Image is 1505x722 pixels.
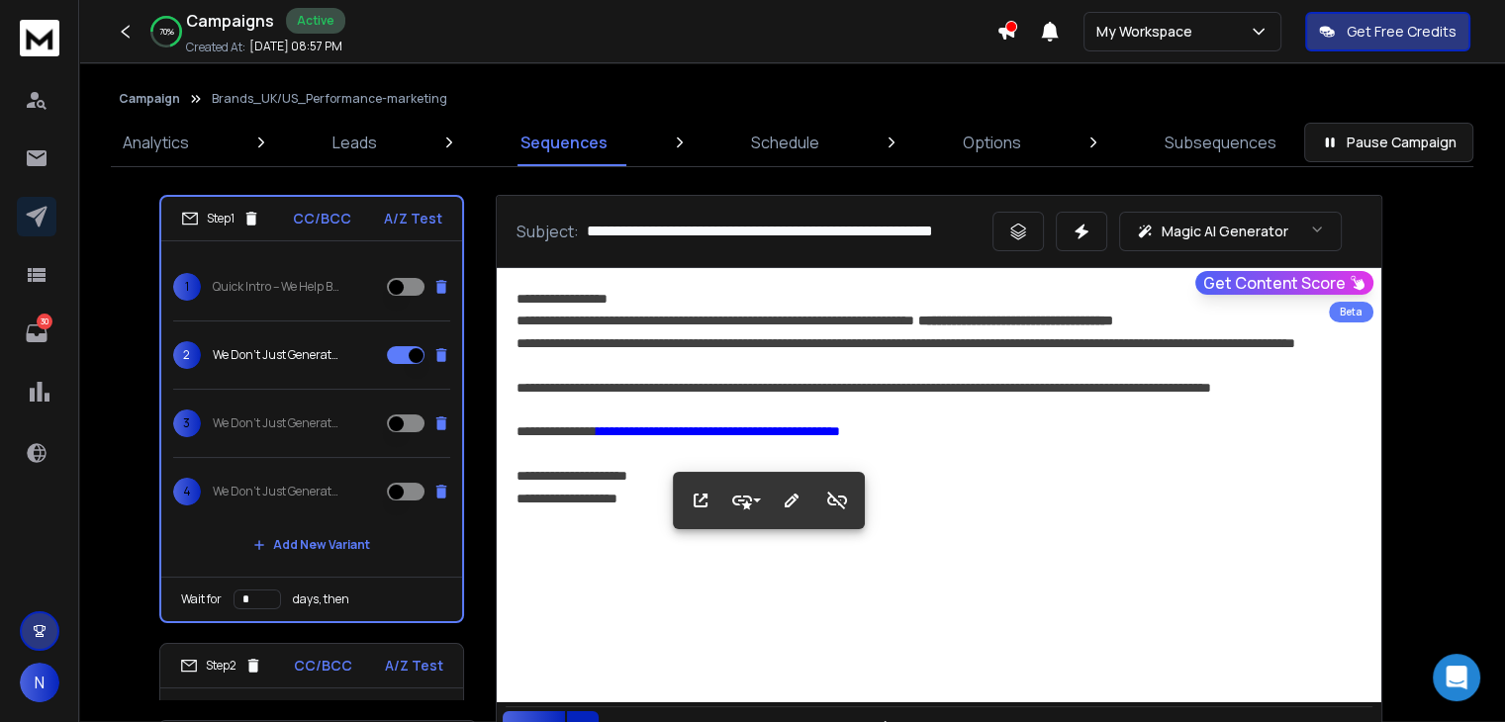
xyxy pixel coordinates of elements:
p: Leads [332,131,377,154]
p: days, then [293,591,349,607]
p: Get Free Credits [1347,22,1457,42]
li: Step1CC/BCCA/Z Test1Quick Intro – We Help Brands Grow through Ads2We Don’t Just Generate Leads — ... [159,195,464,623]
p: Options [963,131,1021,154]
button: Unlink [818,481,856,520]
p: CC/BCC [293,209,351,228]
button: N [20,663,59,702]
p: 30 [37,314,52,329]
button: Edit Link [773,481,810,520]
a: Leads [321,119,389,166]
div: Step 2 [180,657,262,675]
p: Schedule [751,131,819,154]
p: Sequences [520,131,608,154]
div: Step 1 [181,210,260,227]
p: A/Z Test [384,209,442,228]
p: [DATE] 08:57 PM [249,39,342,54]
button: Add New Variant [237,525,386,565]
a: Options [951,119,1033,166]
span: 4 [173,478,201,505]
button: Campaign [119,91,180,107]
span: 1 [173,273,201,301]
p: Quick Intro – We Help Brands Grow through Ads [213,279,339,295]
div: Active [286,8,345,34]
button: Get Content Score [1195,271,1373,295]
a: Analytics [111,119,201,166]
p: Created At: [186,40,245,55]
p: Analytics [123,131,189,154]
div: Beta [1329,302,1373,322]
p: Magic AI Generator [1162,222,1288,241]
span: 2 [173,341,201,369]
p: My Workspace [1096,22,1200,42]
a: 30 [17,314,56,353]
p: We Don’t Just Generate Leads — We Build & Scale Your Brand [213,347,339,363]
a: Subsequences [1153,119,1288,166]
p: Wait for [181,591,222,607]
a: Schedule [739,119,831,166]
p: Subject: [517,220,579,243]
img: logo [20,20,59,56]
p: CC/BCC [294,656,352,676]
button: Open Link [682,481,719,520]
button: Magic AI Generator [1119,212,1342,251]
button: Pause Campaign [1304,123,1473,162]
p: We Don’t Just Generate Leads — We Build & Scale Your Brand [213,484,339,499]
a: Sequences [509,119,619,166]
p: Brands_UK/US_Performance-marketing [212,91,447,107]
p: 70 % [159,26,174,38]
div: Open Intercom Messenger [1433,654,1480,701]
h1: Campaigns [186,9,274,33]
span: 3 [173,409,201,437]
button: Get Free Credits [1305,12,1470,51]
p: Subsequences [1165,131,1276,154]
button: Style [727,481,765,520]
p: We Don’t Just Generate Leads — We Build & Scale Your Brand [213,415,339,431]
p: A/Z Test [385,656,443,676]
